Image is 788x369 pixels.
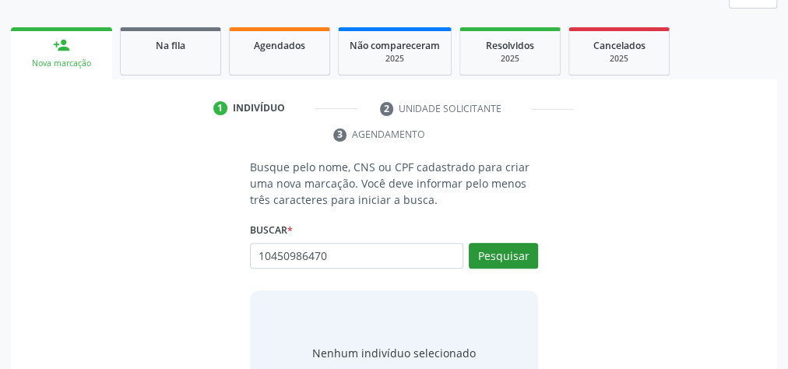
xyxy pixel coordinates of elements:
[250,219,293,243] label: Buscar
[469,243,538,269] button: Pesquisar
[250,243,463,269] input: Busque por nome, CNS ou CPF
[593,39,646,52] span: Cancelados
[254,39,305,52] span: Agendados
[156,39,185,52] span: Na fila
[250,159,538,208] p: Busque pelo nome, CNS ou CPF cadastrado para criar uma nova marcação. Você deve informar pelo men...
[22,58,101,69] div: Nova marcação
[471,53,549,65] div: 2025
[233,101,285,115] div: Indivíduo
[350,39,440,52] span: Não compareceram
[53,37,70,54] div: person_add
[580,53,658,65] div: 2025
[350,53,440,65] div: 2025
[312,345,476,361] div: Nenhum indivíduo selecionado
[486,39,534,52] span: Resolvidos
[213,101,227,115] div: 1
